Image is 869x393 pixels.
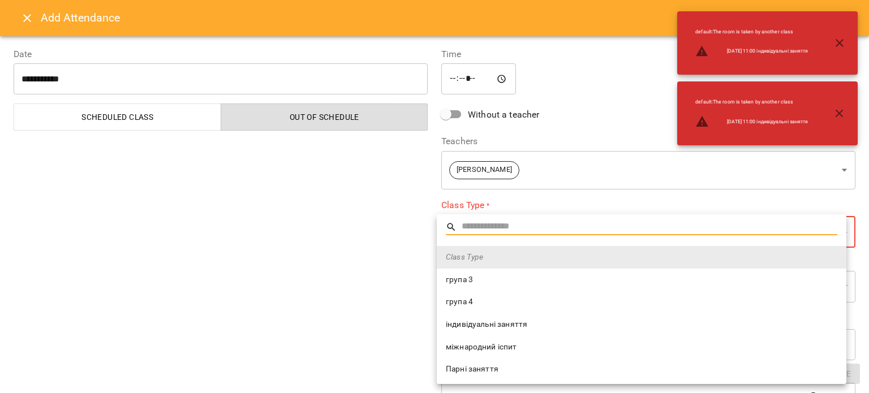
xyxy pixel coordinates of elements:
span: індивідуальні заняття [446,319,837,330]
li: default : The room is taken by another class [686,24,817,40]
li: [DATE] 11:00 індивідуальні заняття [686,40,817,63]
span: Class Type [446,252,837,263]
li: default : The room is taken by another class [686,94,817,110]
span: група 3 [446,274,837,286]
span: міжнародний іспит [446,342,837,353]
span: Парні заняття [446,364,837,375]
li: [DATE] 11:00 індивідуальні заняття [686,110,817,133]
span: група 4 [446,296,837,308]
